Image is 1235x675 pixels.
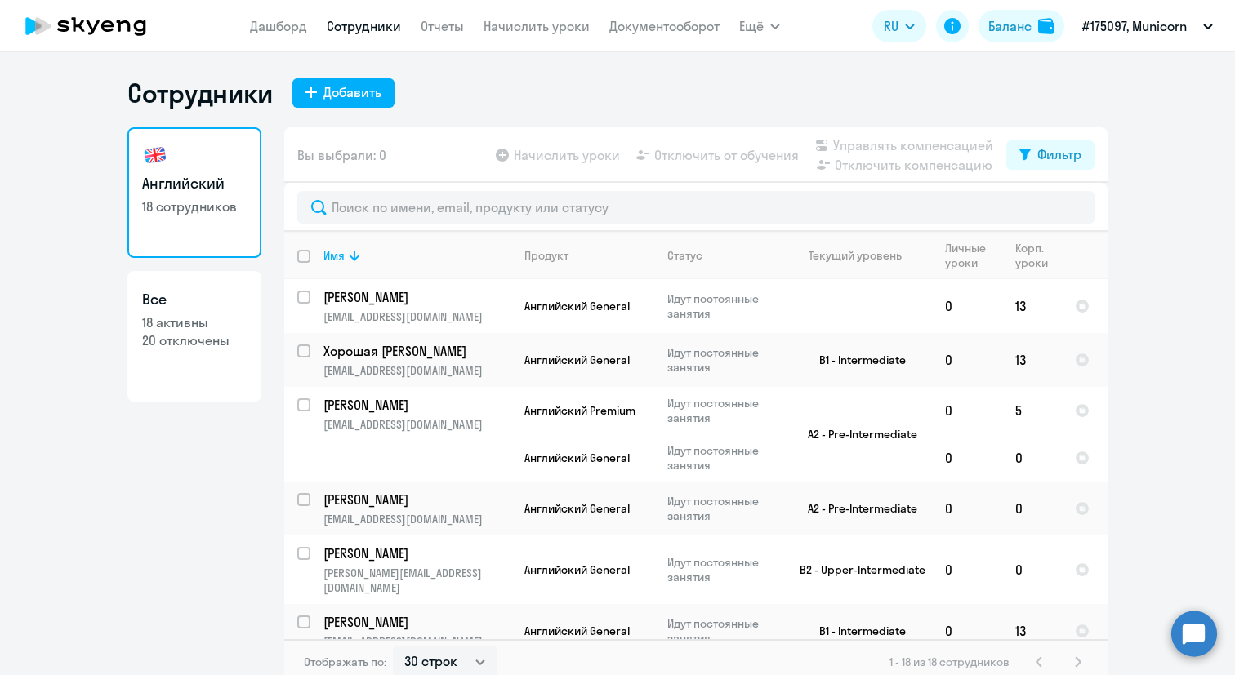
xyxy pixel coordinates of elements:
a: Дашборд [250,18,307,34]
td: 0 [932,535,1002,604]
span: Английский Premium [524,403,635,418]
div: Текущий уровень [793,248,931,263]
a: [PERSON_NAME] [323,396,510,414]
button: Фильтр [1006,140,1095,170]
div: Текущий уровень [809,248,902,263]
button: Балансbalance [979,10,1064,42]
span: Английский General [524,624,630,638]
p: 18 сотрудников [142,198,247,215]
span: Английский General [524,501,630,516]
a: Сотрудники [327,18,401,34]
span: RU [884,16,898,36]
button: Добавить [292,78,395,108]
div: Баланс [988,16,1032,36]
p: [EMAIL_ADDRESS][DOMAIN_NAME] [323,634,510,649]
td: 0 [932,482,1002,535]
h3: Все [142,289,247,310]
a: [PERSON_NAME] [323,288,510,306]
div: Имя [323,248,510,263]
td: 0 [932,434,1002,482]
span: Английский General [524,451,630,465]
p: [PERSON_NAME] [323,396,508,414]
span: Отображать по: [304,655,386,669]
a: [PERSON_NAME] [323,544,510,562]
td: 0 [932,604,1002,658]
td: B1 - Intermediate [780,333,932,387]
p: [PERSON_NAME][EMAIL_ADDRESS][DOMAIN_NAME] [323,566,510,595]
a: Документооборот [609,18,720,34]
div: Статус [667,248,702,263]
span: Ещё [739,16,764,36]
td: 0 [932,279,1002,333]
p: Идут постоянные занятия [667,616,779,646]
td: 0 [1002,434,1062,482]
td: B2 - Upper-Intermediate [780,535,932,604]
a: Английский18 сотрудников [127,127,261,258]
a: Все18 активны20 отключены [127,271,261,402]
p: [PERSON_NAME] [323,288,508,306]
p: [EMAIL_ADDRESS][DOMAIN_NAME] [323,309,510,324]
p: [PERSON_NAME] [323,491,508,508]
div: Личные уроки [945,241,1001,270]
a: [PERSON_NAME] [323,613,510,631]
td: 13 [1002,279,1062,333]
div: Имя [323,248,345,263]
a: Начислить уроки [484,18,590,34]
p: [PERSON_NAME] [323,544,508,562]
a: Отчеты [421,18,464,34]
div: Фильтр [1037,144,1081,164]
p: [EMAIL_ADDRESS][DOMAIN_NAME] [323,363,510,378]
p: Идут постоянные занятия [667,291,779,321]
a: Хорошая [PERSON_NAME] [323,342,510,360]
button: RU [872,10,926,42]
td: A2 - Pre-Intermediate [780,482,932,535]
button: #175097, Municorn [1074,7,1221,46]
p: [PERSON_NAME] [323,613,508,631]
td: 13 [1002,604,1062,658]
span: Английский General [524,299,630,313]
a: [PERSON_NAME] [323,491,510,508]
p: Идут постоянные занятия [667,443,779,473]
p: Хорошая [PERSON_NAME] [323,342,508,360]
p: 18 активны [142,313,247,331]
div: Продукт [524,248,568,263]
p: Идут постоянные занятия [667,555,779,584]
td: 0 [1002,535,1062,604]
div: Добавить [323,82,381,102]
td: 5 [1002,387,1062,434]
p: Идут постоянные занятия [667,345,779,375]
td: A2 - Pre-Intermediate [780,387,932,482]
div: Корп. уроки [1015,241,1061,270]
p: Идут постоянные занятия [667,494,779,523]
td: 0 [1002,482,1062,535]
p: [EMAIL_ADDRESS][DOMAIN_NAME] [323,512,510,526]
td: 13 [1002,333,1062,387]
h1: Сотрудники [127,77,273,109]
td: 0 [932,387,1002,434]
p: [EMAIL_ADDRESS][DOMAIN_NAME] [323,417,510,432]
h3: Английский [142,173,247,194]
img: balance [1038,18,1054,34]
p: Идут постоянные занятия [667,396,779,425]
button: Ещё [739,10,780,42]
p: #175097, Municorn [1082,16,1187,36]
td: B1 - Intermediate [780,604,932,658]
input: Поиск по имени, email, продукту или статусу [297,191,1095,224]
span: Английский General [524,353,630,367]
span: Английский General [524,562,630,577]
p: 20 отключены [142,331,247,349]
span: 1 - 18 из 18 сотрудников [889,655,1010,669]
span: Вы выбрали: 0 [297,145,386,165]
img: english [142,142,168,168]
td: 0 [932,333,1002,387]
